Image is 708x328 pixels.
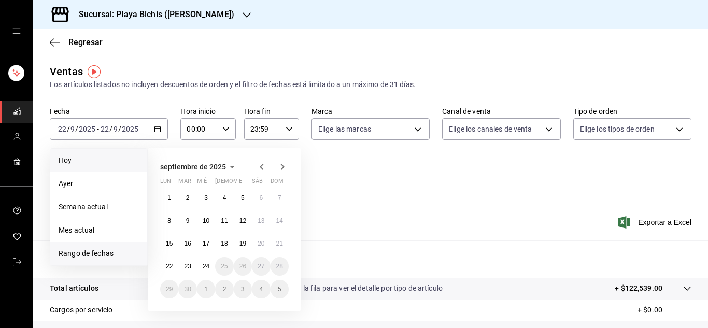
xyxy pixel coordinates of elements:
[221,263,228,270] abbr: 25 de septiembre de 2025
[59,178,139,189] span: Ayer
[580,124,655,134] span: Elige los tipos de orden
[167,194,171,202] abbr: 1 de septiembre de 2025
[50,108,168,115] label: Fecha
[278,286,281,293] abbr: 5 de octubre de 2025
[221,217,228,224] abbr: 11 de septiembre de 2025
[50,253,691,265] p: Resumen
[234,178,242,189] abbr: viernes
[178,280,196,298] button: 30 de septiembre de 2025
[160,161,238,173] button: septiembre de 2025
[276,263,283,270] abbr: 28 de septiembre de 2025
[311,108,430,115] label: Marca
[234,211,252,230] button: 12 de septiembre de 2025
[259,286,263,293] abbr: 4 de octubre de 2025
[59,225,139,236] span: Mes actual
[88,65,101,78] button: Tooltip marker
[258,217,264,224] abbr: 13 de septiembre de 2025
[70,8,234,21] h3: Sucursal: Playa Bichis ([PERSON_NAME])
[50,37,103,47] button: Regresar
[223,286,226,293] abbr: 2 de octubre de 2025
[241,286,245,293] abbr: 3 de octubre de 2025
[97,125,99,133] span: -
[186,194,190,202] abbr: 2 de septiembre de 2025
[239,263,246,270] abbr: 26 de septiembre de 2025
[204,286,208,293] abbr: 1 de octubre de 2025
[58,125,67,133] input: --
[215,257,233,276] button: 25 de septiembre de 2025
[244,108,299,115] label: Hora fin
[271,178,284,189] abbr: domingo
[50,305,113,316] p: Cargos por servicio
[271,234,289,253] button: 21 de septiembre de 2025
[203,263,209,270] abbr: 24 de septiembre de 2025
[50,79,691,90] div: Los artículos listados no incluyen descuentos de orden y el filtro de fechas está limitado a un m...
[203,240,209,247] abbr: 17 de septiembre de 2025
[252,257,270,276] button: 27 de septiembre de 2025
[113,125,118,133] input: --
[442,108,560,115] label: Canal de venta
[271,211,289,230] button: 14 de septiembre de 2025
[50,283,98,294] p: Total artículos
[178,189,196,207] button: 2 de septiembre de 2025
[258,240,264,247] abbr: 20 de septiembre de 2025
[252,189,270,207] button: 6 de septiembre de 2025
[221,240,228,247] abbr: 18 de septiembre de 2025
[178,211,196,230] button: 9 de septiembre de 2025
[166,263,173,270] abbr: 22 de septiembre de 2025
[215,211,233,230] button: 11 de septiembre de 2025
[160,211,178,230] button: 8 de septiembre de 2025
[615,283,662,294] p: + $122,539.00
[259,194,263,202] abbr: 6 de septiembre de 2025
[620,216,691,229] button: Exportar a Excel
[234,280,252,298] button: 3 de octubre de 2025
[166,286,173,293] abbr: 29 de septiembre de 2025
[160,189,178,207] button: 1 de septiembre de 2025
[276,240,283,247] abbr: 21 de septiembre de 2025
[184,240,191,247] abbr: 16 de septiembre de 2025
[59,248,139,259] span: Rango de fechas
[197,178,207,189] abbr: miércoles
[252,178,263,189] abbr: sábado
[252,234,270,253] button: 20 de septiembre de 2025
[50,64,83,79] div: Ventas
[318,124,371,134] span: Elige las marcas
[100,125,109,133] input: --
[215,178,276,189] abbr: jueves
[67,125,70,133] span: /
[276,217,283,224] abbr: 14 de septiembre de 2025
[118,125,121,133] span: /
[160,280,178,298] button: 29 de septiembre de 2025
[197,211,215,230] button: 10 de septiembre de 2025
[160,178,171,189] abbr: lunes
[178,178,191,189] abbr: martes
[234,234,252,253] button: 19 de septiembre de 2025
[204,194,208,202] abbr: 3 de septiembre de 2025
[258,263,264,270] abbr: 27 de septiembre de 2025
[160,163,226,171] span: septiembre de 2025
[186,217,190,224] abbr: 9 de septiembre de 2025
[160,257,178,276] button: 22 de septiembre de 2025
[197,280,215,298] button: 1 de octubre de 2025
[160,234,178,253] button: 15 de septiembre de 2025
[78,125,96,133] input: ----
[166,240,173,247] abbr: 15 de septiembre de 2025
[234,257,252,276] button: 26 de septiembre de 2025
[184,263,191,270] abbr: 23 de septiembre de 2025
[109,125,112,133] span: /
[75,125,78,133] span: /
[252,211,270,230] button: 13 de septiembre de 2025
[167,217,171,224] abbr: 8 de septiembre de 2025
[271,283,443,294] p: Da clic en la fila para ver el detalle por tipo de artículo
[239,240,246,247] abbr: 19 de septiembre de 2025
[234,189,252,207] button: 5 de septiembre de 2025
[215,189,233,207] button: 4 de septiembre de 2025
[178,257,196,276] button: 23 de septiembre de 2025
[215,234,233,253] button: 18 de septiembre de 2025
[278,194,281,202] abbr: 7 de septiembre de 2025
[70,125,75,133] input: --
[180,108,235,115] label: Hora inicio
[197,234,215,253] button: 17 de septiembre de 2025
[449,124,532,134] span: Elige los canales de venta
[239,217,246,224] abbr: 12 de septiembre de 2025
